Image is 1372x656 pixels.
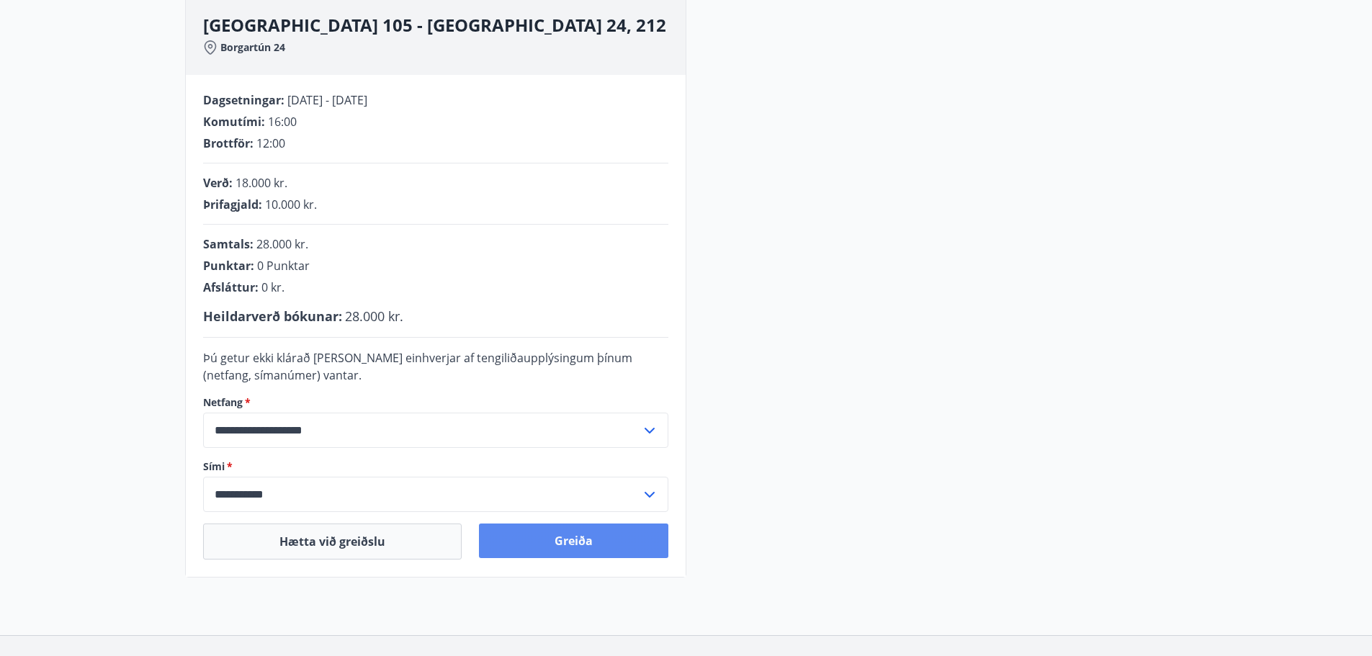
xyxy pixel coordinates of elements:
[345,307,403,325] span: 28.000 kr.
[203,92,284,108] span: Dagsetningar :
[256,236,308,252] span: 28.000 kr.
[203,307,342,325] span: Heildarverð bókunar :
[203,114,265,130] span: Komutími :
[203,459,668,474] label: Sími
[203,350,632,383] span: Þú getur ekki klárað [PERSON_NAME] einhverjar af tengiliðaupplýsingum þínum (netfang, símanúmer) ...
[203,135,254,151] span: Brottför :
[287,92,367,108] span: [DATE] - [DATE]
[257,258,310,274] span: 0 Punktar
[261,279,284,295] span: 0 kr.
[203,175,233,191] span: Verð :
[203,258,254,274] span: Punktar :
[265,197,317,212] span: 10.000 kr.
[203,236,254,252] span: Samtals :
[203,524,462,560] button: Hætta við greiðslu
[256,135,285,151] span: 12:00
[203,395,668,410] label: Netfang
[479,524,668,558] button: Greiða
[203,13,686,37] h3: [GEOGRAPHIC_DATA] 105 - [GEOGRAPHIC_DATA] 24, 212
[236,175,287,191] span: 18.000 kr.
[203,279,259,295] span: Afsláttur :
[268,114,297,130] span: 16:00
[220,40,285,55] span: Borgartún 24
[203,197,262,212] span: Þrifagjald :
